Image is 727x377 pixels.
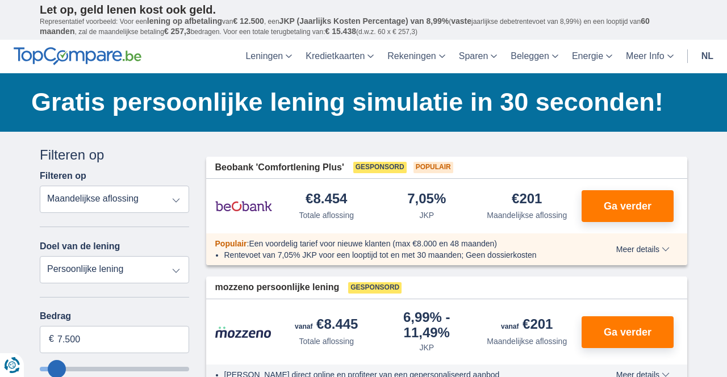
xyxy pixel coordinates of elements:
label: Bedrag [40,311,189,321]
div: 7,05% [407,192,446,207]
div: €201 [512,192,542,207]
button: Ga verder [582,190,674,222]
span: Meer details [616,245,670,253]
span: lening op afbetaling [147,16,222,26]
div: Totale aflossing [299,210,354,221]
div: €8.454 [306,192,347,207]
div: Totale aflossing [299,336,354,347]
img: TopCompare [14,47,141,65]
span: Gesponsord [353,162,407,173]
a: Meer Info [619,40,680,73]
span: € 257,3 [164,27,191,36]
span: Beobank 'Comfortlening Plus' [215,161,344,174]
label: Doel van de lening [40,241,120,252]
span: JKP (Jaarlijks Kosten Percentage) van 8,99% [279,16,449,26]
span: € [49,333,54,346]
a: Rekeningen [381,40,452,73]
a: Energie [565,40,619,73]
div: Maandelijkse aflossing [487,336,567,347]
a: Leningen [239,40,299,73]
p: Let op, geld lenen kost ook geld. [40,3,687,16]
span: Populair [413,162,453,173]
div: 6,99% [381,311,473,340]
img: product.pl.alt Beobank [215,192,272,220]
div: Filteren op [40,145,189,165]
p: Representatief voorbeeld: Voor een van , een ( jaarlijkse debetrentevoet van 8,99%) en een loopti... [40,16,687,37]
div: €201 [501,317,553,333]
div: JKP [419,210,434,221]
input: wantToBorrow [40,367,189,371]
span: Een voordelig tarief voor nieuwe klanten (max €8.000 en 48 maanden) [249,239,497,248]
span: € 15.438 [325,27,356,36]
div: : [206,238,584,249]
a: Beleggen [504,40,565,73]
a: Kredietkaarten [299,40,381,73]
span: Populair [215,239,247,248]
span: vaste [451,16,471,26]
li: Rentevoet van 7,05% JKP voor een looptijd tot en met 30 maanden; Geen dossierkosten [224,249,575,261]
div: €8.445 [295,317,358,333]
span: Gesponsord [348,282,402,294]
span: Ga verder [604,201,651,211]
span: € 12.500 [233,16,264,26]
div: Maandelijkse aflossing [487,210,567,221]
span: 60 maanden [40,16,650,36]
a: Sparen [452,40,504,73]
label: Filteren op [40,171,86,181]
span: Ga verder [604,327,651,337]
button: Meer details [608,245,678,254]
img: product.pl.alt Mozzeno [215,326,272,338]
a: nl [695,40,720,73]
button: Ga verder [582,316,674,348]
div: JKP [419,342,434,353]
h1: Gratis persoonlijke lening simulatie in 30 seconden! [31,85,687,120]
span: mozzeno persoonlijke lening [215,281,340,294]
